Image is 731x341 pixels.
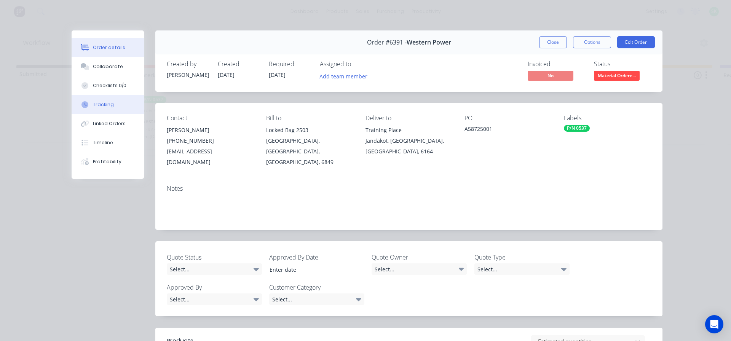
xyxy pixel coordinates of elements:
div: [EMAIL_ADDRESS][DOMAIN_NAME] [167,146,254,167]
button: Tracking [72,95,144,114]
div: Collaborate [93,63,123,70]
div: Select... [167,293,262,305]
div: Created [218,61,260,68]
div: Assigned to [320,61,396,68]
div: Status [594,61,651,68]
button: Timeline [72,133,144,152]
div: Tracking [93,101,114,108]
div: Linked Orders [93,120,126,127]
div: Locked Bag 2503[GEOGRAPHIC_DATA], [GEOGRAPHIC_DATA], [GEOGRAPHIC_DATA], 6849 [266,125,353,167]
button: Checklists 0/0 [72,76,144,95]
span: [DATE] [269,71,286,78]
button: Collaborate [72,57,144,76]
button: Close [539,36,567,48]
div: A58725001 [464,125,552,135]
div: Deliver to [365,115,453,122]
label: Quote Owner [372,253,467,262]
div: Profitability [93,158,121,165]
span: Western Power [407,39,451,46]
div: Notes [167,185,651,192]
button: Edit Order [617,36,655,48]
div: Bill to [266,115,353,122]
button: Add team member [320,71,372,81]
label: Approved By Date [269,253,364,262]
div: [PERSON_NAME][PHONE_NUMBER][EMAIL_ADDRESS][DOMAIN_NAME] [167,125,254,167]
div: Labels [564,115,651,122]
span: No [528,71,573,80]
div: [PHONE_NUMBER] [167,135,254,146]
div: Open Intercom Messenger [705,315,723,333]
div: Select... [167,263,262,275]
button: Options [573,36,611,48]
div: [PERSON_NAME] [167,71,209,79]
span: Order #6391 - [367,39,407,46]
label: Customer Category [269,283,364,292]
div: Locked Bag 2503 [266,125,353,135]
div: Training Place [365,125,453,135]
button: Profitability [72,152,144,171]
button: Linked Orders [72,114,144,133]
label: Quote Status [167,253,262,262]
div: Checklists 0/0 [93,82,126,89]
label: Quote Type [474,253,570,262]
div: Required [269,61,311,68]
div: Jandakot, [GEOGRAPHIC_DATA], [GEOGRAPHIC_DATA], 6164 [365,135,453,157]
div: PO [464,115,552,122]
div: P/N 0537 [564,125,590,132]
div: Select... [269,293,364,305]
div: [GEOGRAPHIC_DATA], [GEOGRAPHIC_DATA], [GEOGRAPHIC_DATA], 6849 [266,135,353,167]
input: Enter date [264,264,359,275]
div: Invoiced [528,61,585,68]
button: Order details [72,38,144,57]
div: Training PlaceJandakot, [GEOGRAPHIC_DATA], [GEOGRAPHIC_DATA], 6164 [365,125,453,157]
div: Select... [372,263,467,275]
div: Contact [167,115,254,122]
div: [PERSON_NAME] [167,125,254,135]
label: Approved By [167,283,262,292]
button: Add team member [316,71,372,81]
button: Material Ordere... [594,71,640,82]
span: Material Ordere... [594,71,640,80]
div: Created by [167,61,209,68]
div: Select... [474,263,570,275]
span: [DATE] [218,71,235,78]
div: Timeline [93,139,113,146]
div: Order details [93,44,125,51]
